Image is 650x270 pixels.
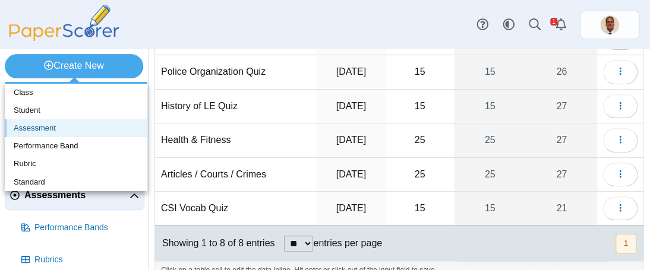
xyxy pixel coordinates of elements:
td: Police Organization Quiz [155,55,316,89]
a: 15 [454,90,526,123]
a: 21 [526,192,597,225]
a: 27 [526,90,597,123]
a: Standard [5,173,147,191]
span: jeremy necaise [600,15,619,34]
a: Create New [5,54,143,78]
span: Assessments [24,189,130,202]
td: CSI Vocab Quiz [155,192,316,225]
span: Rubrics [34,254,140,266]
a: PaperScorer [5,33,124,43]
time: Aug 5, 2024 at 2:55 PM [336,203,366,213]
img: PaperScorer [5,5,124,41]
a: 27 [526,158,597,191]
time: Oct 10, 2024 at 9:30 AM [336,135,366,145]
time: Oct 22, 2024 at 3:03 PM [336,66,366,77]
td: 25 [386,158,453,192]
td: 15 [386,55,453,89]
a: Performance Band [5,137,147,155]
a: Class [5,84,147,101]
a: Rubric [5,155,147,173]
a: 15 [454,55,526,88]
a: Assessments [5,182,144,210]
a: Assessment [5,119,147,137]
time: Oct 21, 2024 at 3:56 PM [336,101,366,111]
button: 1 [616,234,636,253]
span: Performance Bands [34,222,140,234]
a: 27 [526,123,597,157]
td: Health & Fitness [155,123,316,157]
td: 15 [386,90,453,123]
td: Articles / Courts / Crimes [155,158,316,192]
a: Performance Bands [17,214,144,242]
td: History of LE Quiz [155,90,316,123]
label: entries per page [313,238,382,248]
a: 26 [526,55,597,88]
a: Student [5,101,147,119]
nav: pagination [614,234,636,253]
time: Aug 28, 2024 at 3:22 PM [336,169,366,179]
a: ps.Ni4pAljhT6U1C40V [580,11,639,39]
td: 15 [386,192,453,225]
a: 15 [454,192,526,225]
img: ps.Ni4pAljhT6U1C40V [600,15,619,34]
a: 25 [454,123,526,157]
td: 25 [386,123,453,157]
a: Alerts [548,12,574,38]
a: 25 [454,158,526,191]
div: Showing 1 to 8 of 8 entries [155,225,274,261]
